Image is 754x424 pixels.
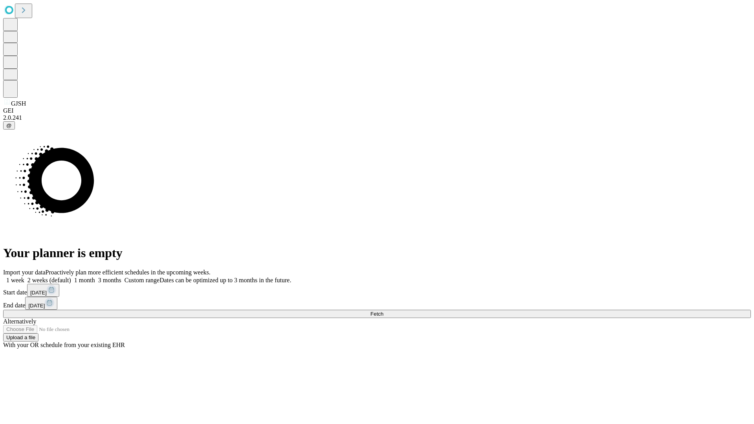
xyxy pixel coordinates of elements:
span: GJSH [11,100,26,107]
span: Dates can be optimized up to 3 months in the future. [159,277,291,283]
span: Alternatively [3,318,36,325]
button: Fetch [3,310,751,318]
span: 3 months [98,277,121,283]
button: Upload a file [3,333,38,342]
span: Custom range [124,277,159,283]
span: 1 month [74,277,95,283]
div: End date [3,297,751,310]
button: [DATE] [27,284,59,297]
span: 1 week [6,277,24,283]
span: [DATE] [28,303,45,309]
h1: Your planner is empty [3,246,751,260]
span: @ [6,122,12,128]
span: 2 weeks (default) [27,277,71,283]
span: Fetch [370,311,383,317]
span: With your OR schedule from your existing EHR [3,342,125,348]
button: [DATE] [25,297,57,310]
div: 2.0.241 [3,114,751,121]
div: GEI [3,107,751,114]
span: Proactively plan more efficient schedules in the upcoming weeks. [46,269,210,276]
button: @ [3,121,15,130]
span: Import your data [3,269,46,276]
span: [DATE] [30,290,47,296]
div: Start date [3,284,751,297]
